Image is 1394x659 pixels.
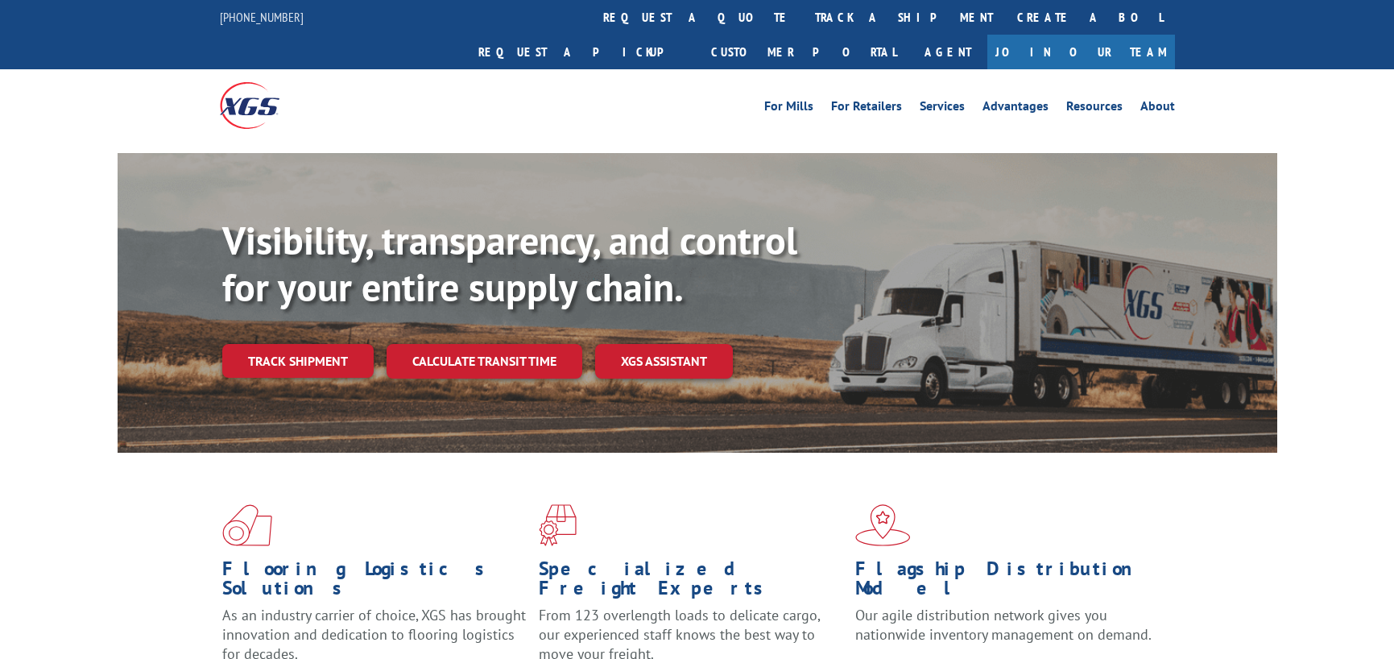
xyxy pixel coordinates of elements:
a: For Mills [764,100,813,118]
a: Services [920,100,965,118]
a: Track shipment [222,344,374,378]
a: XGS ASSISTANT [595,344,733,379]
h1: Specialized Freight Experts [539,559,843,606]
b: Visibility, transparency, and control for your entire supply chain. [222,215,797,312]
a: [PHONE_NUMBER] [220,9,304,25]
a: Agent [908,35,987,69]
a: Customer Portal [699,35,908,69]
a: Request a pickup [466,35,699,69]
span: Our agile distribution network gives you nationwide inventory management on demand. [855,606,1152,644]
a: About [1140,100,1175,118]
a: Resources [1066,100,1123,118]
a: Advantages [982,100,1049,118]
a: Calculate transit time [387,344,582,379]
h1: Flagship Distribution Model [855,559,1160,606]
h1: Flooring Logistics Solutions [222,559,527,606]
a: Join Our Team [987,35,1175,69]
img: xgs-icon-focused-on-flooring-red [539,504,577,546]
img: xgs-icon-flagship-distribution-model-red [855,504,911,546]
a: For Retailers [831,100,902,118]
img: xgs-icon-total-supply-chain-intelligence-red [222,504,272,546]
